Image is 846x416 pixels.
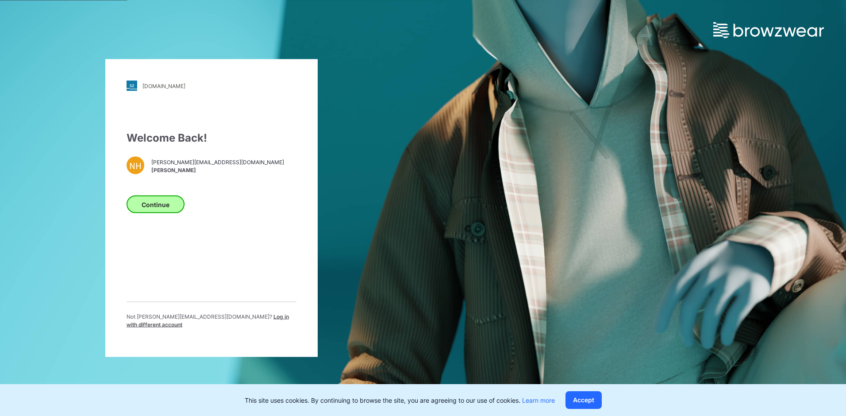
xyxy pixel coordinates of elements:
[127,130,296,146] div: Welcome Back!
[713,22,824,38] img: browzwear-logo.e42bd6dac1945053ebaf764b6aa21510.svg
[151,158,284,166] span: [PERSON_NAME][EMAIL_ADDRESS][DOMAIN_NAME]
[151,166,284,174] span: [PERSON_NAME]
[127,81,296,91] a: [DOMAIN_NAME]
[127,81,137,91] img: stylezone-logo.562084cfcfab977791bfbf7441f1a819.svg
[142,82,185,89] div: [DOMAIN_NAME]
[127,196,185,213] button: Continue
[245,396,555,405] p: This site uses cookies. By continuing to browse the site, you are agreeing to our use of cookies.
[127,313,296,329] p: Not [PERSON_NAME][EMAIL_ADDRESS][DOMAIN_NAME] ?
[127,157,144,174] div: NH
[565,391,602,409] button: Accept
[522,397,555,404] a: Learn more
